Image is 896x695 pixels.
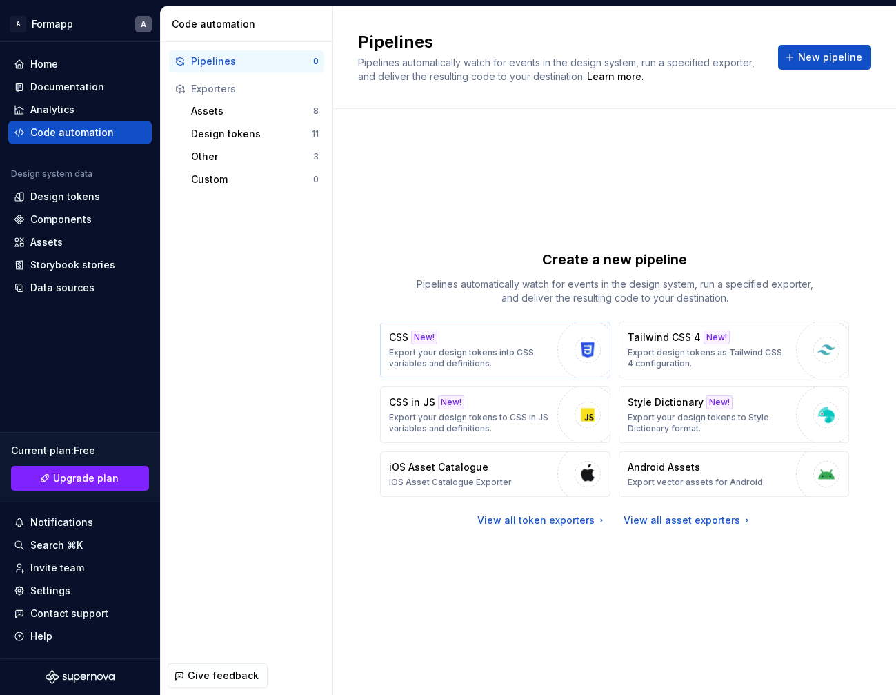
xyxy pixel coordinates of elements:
[30,516,93,529] div: Notifications
[191,127,312,141] div: Design tokens
[30,213,92,226] div: Components
[8,76,152,98] a: Documentation
[46,670,115,684] svg: Supernova Logo
[628,412,789,434] p: Export your design tokens to Style Dictionary format.
[477,513,607,527] a: View all token exporters
[411,331,437,344] div: New!
[8,186,152,208] a: Design tokens
[389,331,408,344] p: CSS
[628,477,763,488] p: Export vector assets for Android
[8,603,152,625] button: Contact support
[30,258,115,272] div: Storybook stories
[30,561,84,575] div: Invite team
[624,513,753,527] a: View all asset exporters
[8,511,152,534] button: Notifications
[30,629,52,643] div: Help
[169,50,324,72] button: Pipelines0
[191,150,313,164] div: Other
[30,57,58,71] div: Home
[313,106,319,117] div: 8
[542,250,687,269] p: Create a new pipeline
[628,395,704,409] p: Style Dictionary
[8,580,152,602] a: Settings
[8,53,152,75] a: Home
[8,99,152,121] a: Analytics
[141,19,146,30] div: A
[313,174,319,185] div: 0
[778,45,871,70] button: New pipeline
[30,190,100,204] div: Design tokens
[186,168,324,190] button: Custom0
[3,9,157,39] button: AFormappA
[380,451,610,497] button: iOS Asset CatalogueiOS Asset Catalogue Exporter
[628,331,701,344] p: Tailwind CSS 4
[408,277,822,305] p: Pipelines automatically watch for events in the design system, run a specified exporter, and deli...
[53,471,119,485] span: Upgrade plan
[438,395,464,409] div: New!
[8,208,152,231] a: Components
[30,235,63,249] div: Assets
[706,395,733,409] div: New!
[798,50,862,64] span: New pipeline
[191,82,319,96] div: Exporters
[191,173,313,186] div: Custom
[8,534,152,556] button: Search ⌘K
[619,322,849,378] button: Tailwind CSS 4New!Export design tokens as Tailwind CSS 4 configuration.
[191,104,313,118] div: Assets
[30,584,70,598] div: Settings
[358,57,757,82] span: Pipelines automatically watch for events in the design system, run a specified exporter, and deli...
[628,347,789,369] p: Export design tokens as Tailwind CSS 4 configuration.
[30,103,74,117] div: Analytics
[389,477,512,488] p: iOS Asset Catalogue Exporter
[168,663,268,688] button: Give feedback
[8,557,152,579] a: Invite team
[186,100,324,122] button: Assets8
[704,331,730,344] div: New!
[619,386,849,443] button: Style DictionaryNew!Export your design tokens to Style Dictionary format.
[188,669,259,683] span: Give feedback
[186,123,324,145] button: Design tokens11
[8,231,152,253] a: Assets
[32,17,73,31] div: Formapp
[11,444,149,458] div: Current plan : Free
[8,121,152,144] a: Code automation
[11,466,149,491] a: Upgrade plan
[30,607,108,620] div: Contact support
[389,347,550,369] p: Export your design tokens into CSS variables and definitions.
[628,460,700,474] p: Android Assets
[191,55,313,68] div: Pipelines
[389,460,488,474] p: iOS Asset Catalogue
[30,126,114,139] div: Code automation
[10,16,26,32] div: A
[312,128,319,139] div: 11
[30,538,83,552] div: Search ⌘K
[8,625,152,647] button: Help
[389,412,550,434] p: Export your design tokens to CSS in JS variables and definitions.
[30,281,94,295] div: Data sources
[11,168,92,179] div: Design system data
[619,451,849,497] button: Android AssetsExport vector assets for Android
[313,151,319,162] div: 3
[8,254,152,276] a: Storybook stories
[358,31,761,53] h2: Pipelines
[585,72,644,82] span: .
[172,17,327,31] div: Code automation
[313,56,319,67] div: 0
[389,395,435,409] p: CSS in JS
[380,322,610,378] button: CSSNew!Export your design tokens into CSS variables and definitions.
[587,70,641,84] a: Learn more
[8,277,152,299] a: Data sources
[30,80,104,94] div: Documentation
[186,146,324,168] button: Other3
[380,386,610,443] button: CSS in JSNew!Export your design tokens to CSS in JS variables and definitions.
